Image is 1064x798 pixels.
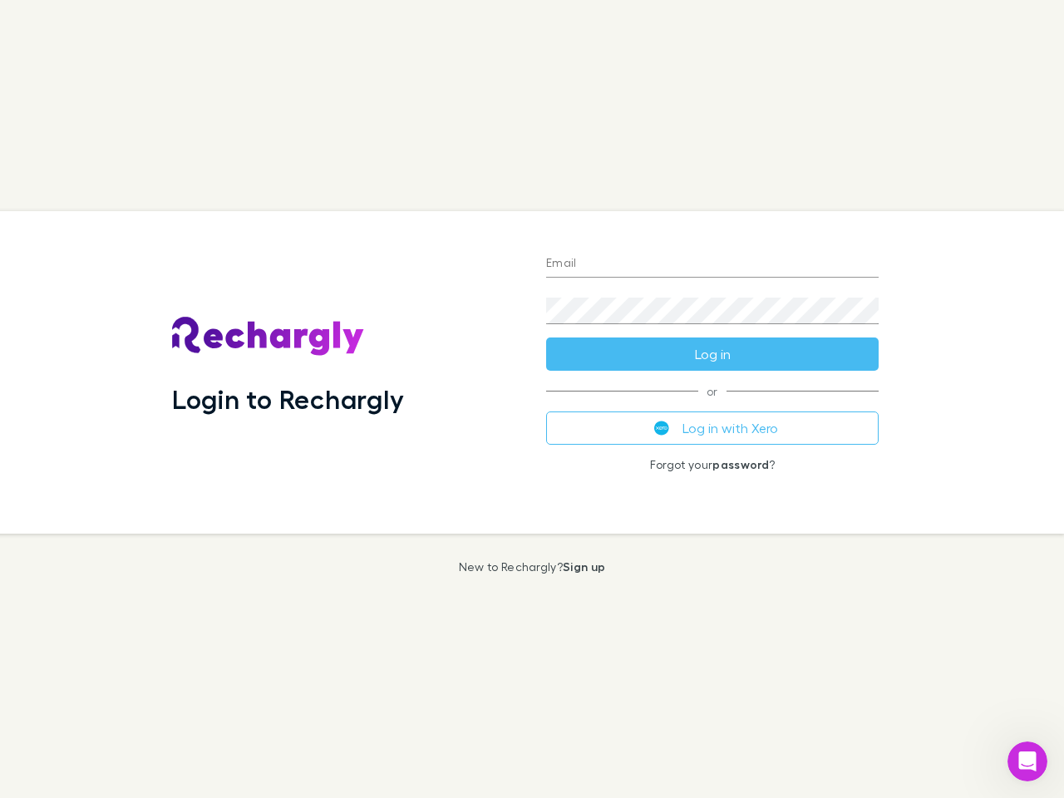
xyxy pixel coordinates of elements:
img: Xero's logo [654,421,669,436]
button: Log in with Xero [546,411,879,445]
a: password [712,457,769,471]
img: Rechargly's Logo [172,317,365,357]
span: or [546,391,879,392]
h1: Login to Rechargly [172,383,404,415]
p: New to Rechargly? [459,560,606,574]
button: Log in [546,337,879,371]
iframe: Intercom live chat [1007,741,1047,781]
a: Sign up [563,559,605,574]
p: Forgot your ? [546,458,879,471]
